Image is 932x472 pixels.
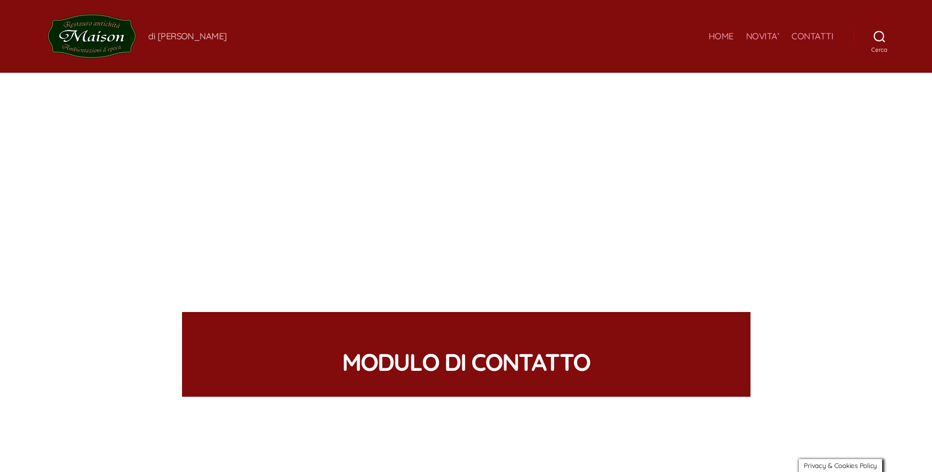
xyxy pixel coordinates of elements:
[187,347,746,377] h2: MODULO DI CONTATTO
[854,25,905,47] button: Cerca
[709,31,834,42] nav: Orizzontale
[746,31,779,42] a: NOVITA’
[804,462,877,470] span: Privacy & Cookies Policy
[709,31,734,42] a: HOME
[854,46,905,53] span: Cerca
[791,31,833,42] a: CONTATTI
[148,30,226,42] div: di [PERSON_NAME]
[47,14,137,59] img: MAISON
